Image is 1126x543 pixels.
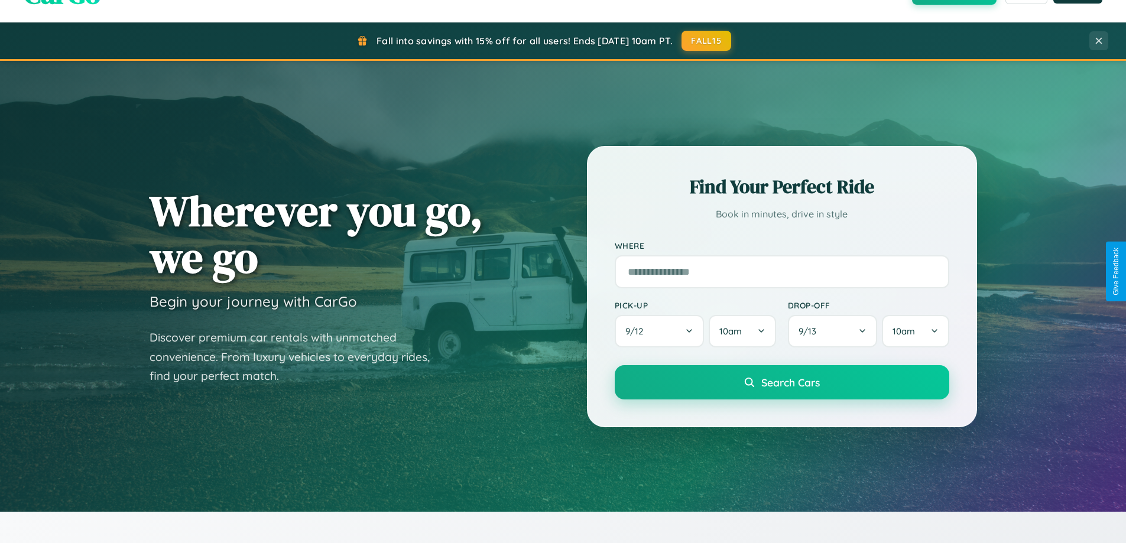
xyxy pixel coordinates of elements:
button: 9/12 [615,315,705,347]
p: Discover premium car rentals with unmatched convenience. From luxury vehicles to everyday rides, ... [150,328,445,386]
span: 10am [719,326,742,337]
p: Book in minutes, drive in style [615,206,949,223]
span: 9 / 12 [625,326,649,337]
span: 10am [893,326,915,337]
div: Give Feedback [1112,248,1120,295]
label: Drop-off [788,300,949,310]
span: Search Cars [761,376,820,389]
h2: Find Your Perfect Ride [615,174,949,200]
span: Fall into savings with 15% off for all users! Ends [DATE] 10am PT. [377,35,673,47]
h1: Wherever you go, we go [150,187,483,281]
h3: Begin your journey with CarGo [150,292,357,310]
button: 9/13 [788,315,878,347]
button: FALL15 [682,31,731,51]
label: Where [615,240,949,251]
button: 10am [882,315,949,347]
label: Pick-up [615,300,776,310]
span: 9 / 13 [799,326,822,337]
button: 10am [709,315,775,347]
button: Search Cars [615,365,949,399]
